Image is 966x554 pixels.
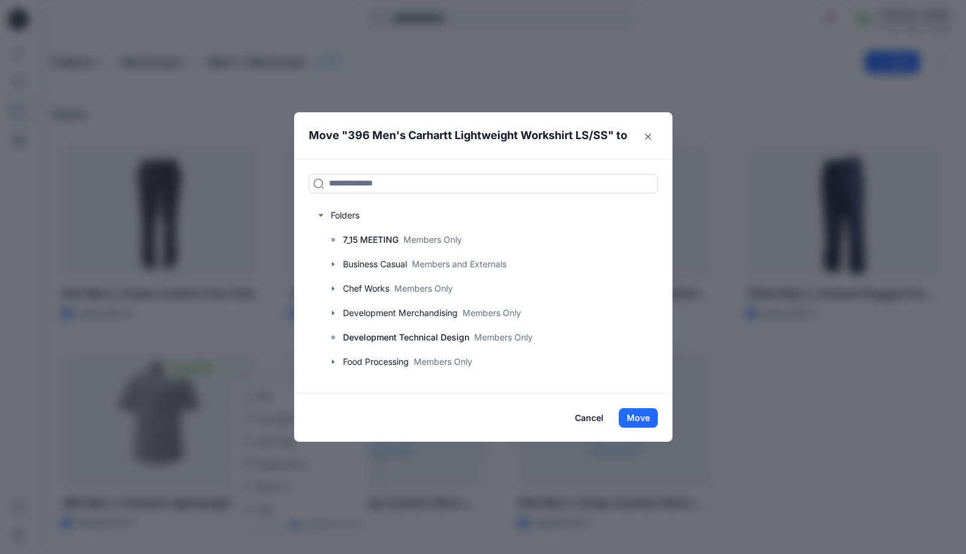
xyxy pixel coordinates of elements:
[343,330,469,345] p: Development Technical Design
[567,408,611,428] button: Cancel
[343,232,398,247] p: 7_15 MEETING
[619,408,658,428] button: Move
[348,127,608,144] p: 396 Men's Carhartt Lightweight Workshirt LS/SS
[474,331,533,344] p: Members Only
[638,127,658,146] button: Close
[294,112,654,159] header: Move " " to
[403,233,462,246] p: Members Only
